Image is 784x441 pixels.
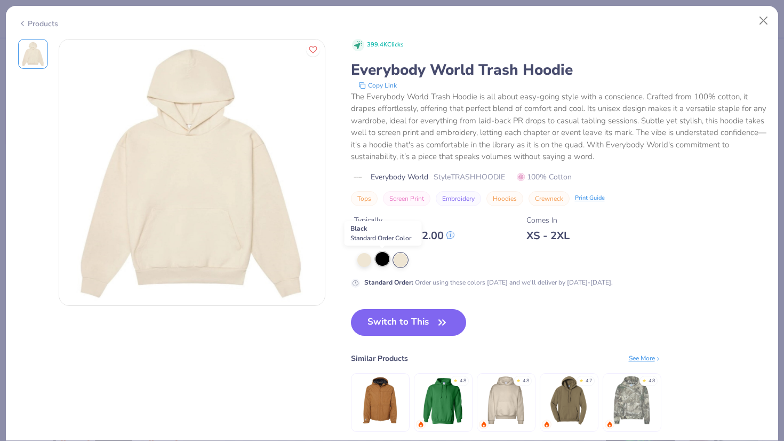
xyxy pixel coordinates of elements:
img: brand logo [351,173,365,182]
button: Screen Print [383,191,430,206]
div: Products [18,18,58,29]
span: 399.4K Clicks [367,41,403,50]
div: XS - 2XL [526,229,570,242]
button: Crewneck [529,191,570,206]
div: ★ [516,377,521,382]
div: Comes In [526,215,570,226]
div: 4.8 [649,377,655,385]
button: Like [306,43,320,57]
span: Everybody World [371,171,428,183]
div: 4.8 [460,377,466,385]
button: Switch to This [351,309,467,336]
div: Black [345,221,422,246]
img: Gildan Adult Heavy Blend 8 Oz. 50/50 Hooded Sweatshirt [418,375,468,426]
div: ★ [453,377,458,382]
div: ★ [579,377,583,382]
button: Embroidery [436,191,481,206]
img: Fresh Prints Boston Camo Heavyweight Hoodie [606,375,657,426]
span: 100% Cotton [517,171,572,183]
div: Order using these colors [DATE] and we'll deliver by [DATE]-[DATE]. [364,278,613,287]
img: Front [20,41,46,67]
div: 4.8 [523,377,529,385]
img: trending.gif [481,421,487,428]
button: copy to clipboard [355,80,400,91]
img: Front [59,40,325,305]
img: trending.gif [418,421,424,428]
strong: Standard Order : [364,278,413,287]
span: Style TRASHHOODIE [434,171,505,183]
button: Hoodies [486,191,523,206]
button: Close [754,11,774,31]
img: trending.gif [543,421,550,428]
img: trending.gif [606,421,613,428]
div: 4.7 [586,377,592,385]
img: Port & Company Core Fleece Pullover Hooded Sweatshirt [543,375,594,426]
button: Tops [351,191,378,206]
span: Standard Order Color [350,234,411,242]
div: Print Guide [575,194,605,203]
div: See More [629,353,661,363]
div: The Everybody World Trash Hoodie is all about easy-going style with a conscience. Crafted from 10... [351,91,766,163]
div: Typically [354,215,454,226]
img: Dri Duck Kodiak Jacket [355,375,405,426]
div: Everybody World Trash Hoodie [351,60,766,80]
div: ★ [642,377,646,382]
div: $ 124.00 - $ 132.00 [354,229,454,242]
div: Similar Products [351,353,408,364]
img: Fresh Prints Boston Heavyweight Hoodie [481,375,531,426]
